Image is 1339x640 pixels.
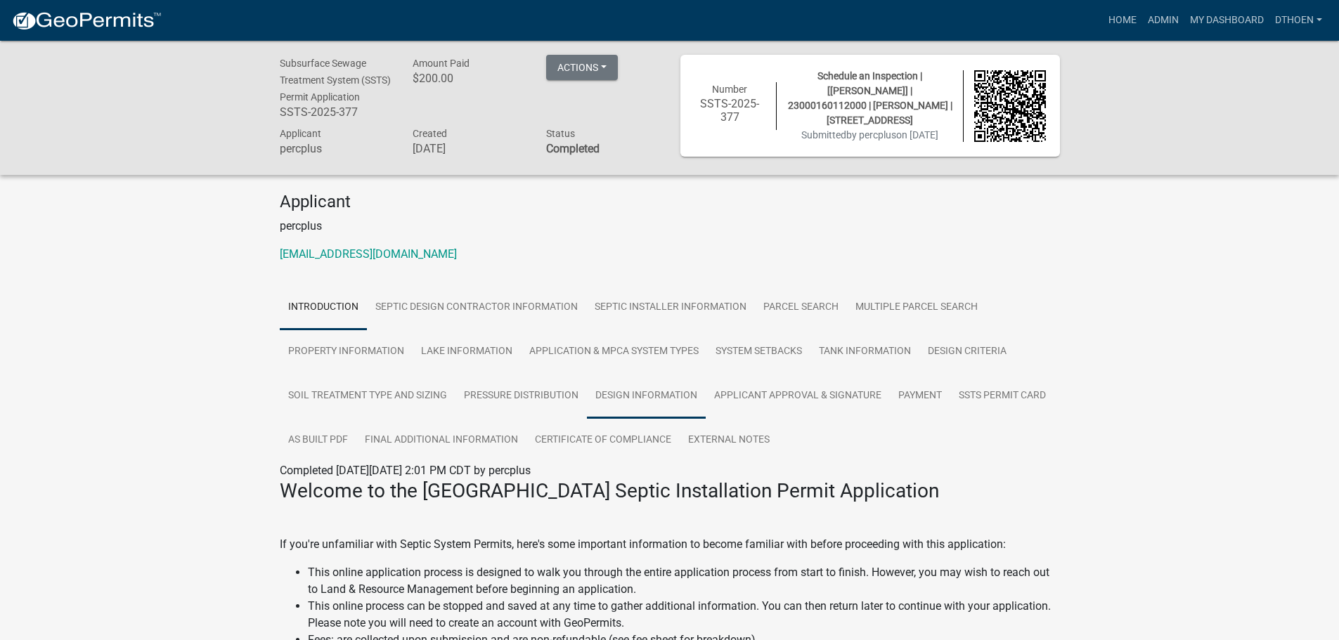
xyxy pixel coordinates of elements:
[413,58,470,69] span: Amount Paid
[308,598,1060,632] li: This online process can be stopped and saved at any time to gather additional information. You ca...
[521,329,707,374] a: Application & MPCA System Types
[280,374,455,419] a: Soil Treatment Type and Sizing
[280,247,457,261] a: [EMAIL_ADDRESS][DOMAIN_NAME]
[280,536,1060,553] p: If you're unfamiliar with Septic System Permits, here's some important information to become fami...
[413,329,521,374] a: Lake Information
[280,329,413,374] a: Property Information
[694,97,766,124] h6: SSTS-2025-377
[413,72,525,85] h6: $200.00
[919,329,1015,374] a: Design Criteria
[1269,7,1328,34] a: dthoen
[526,418,680,463] a: Certificate of Compliance
[1103,7,1142,34] a: Home
[587,374,706,419] a: Design Information
[586,285,755,330] a: Septic Installer Information
[546,128,575,139] span: Status
[1142,7,1184,34] a: Admin
[413,128,447,139] span: Created
[801,129,938,141] span: Submitted on [DATE]
[455,374,587,419] a: Pressure Distribution
[280,105,392,119] h6: SSTS-2025-377
[846,129,896,141] span: by percplus
[280,464,531,477] span: Completed [DATE][DATE] 2:01 PM CDT by percplus
[546,142,600,155] strong: Completed
[1184,7,1269,34] a: My Dashboard
[280,142,392,155] h6: percplus
[974,70,1046,142] img: QR code
[680,418,778,463] a: External Notes
[413,142,525,155] h6: [DATE]
[712,84,747,95] span: Number
[308,564,1060,598] li: This online application process is designed to walk you through the entire application process fr...
[706,374,890,419] a: Applicant Approval & Signature
[280,479,1060,503] h3: Welcome to the [GEOGRAPHIC_DATA] Septic Installation Permit Application
[280,58,391,103] span: Subsurface Sewage Treatment System (SSTS) Permit Application
[788,70,952,126] span: Schedule an Inspection | [[PERSON_NAME]] | 23000160112000 | [PERSON_NAME] | [STREET_ADDRESS]
[280,128,321,139] span: Applicant
[847,285,986,330] a: Multiple Parcel Search
[810,329,919,374] a: Tank Information
[755,285,847,330] a: Parcel search
[546,55,618,80] button: Actions
[356,418,526,463] a: Final Additional Information
[280,218,1060,235] p: percplus
[367,285,586,330] a: Septic Design Contractor Information
[280,285,367,330] a: Introduction
[890,374,950,419] a: Payment
[280,192,1060,212] h4: Applicant
[950,374,1054,419] a: SSTS Permit Card
[707,329,810,374] a: System Setbacks
[280,418,356,463] a: As built pdf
